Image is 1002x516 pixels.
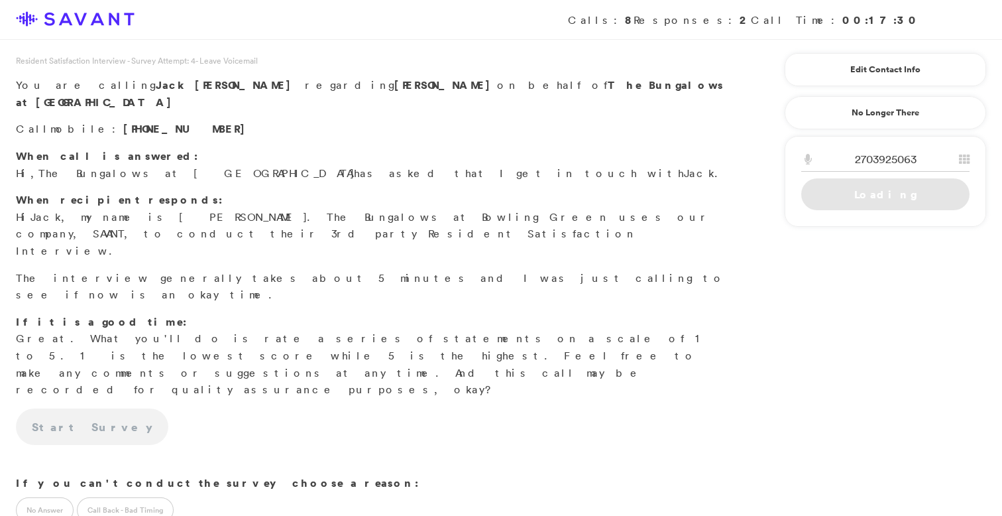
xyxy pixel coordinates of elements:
p: You are calling regarding on behalf of [16,77,734,111]
strong: The Bungalows at [GEOGRAPHIC_DATA] [16,78,724,109]
span: mobile [50,122,112,135]
p: Hi, has asked that I get in touch with . [16,148,734,182]
span: Jack [684,166,714,180]
strong: [PERSON_NAME] [394,78,497,92]
strong: 00:17:30 [842,13,920,27]
span: Resident Satisfaction Interview - Survey Attempt: 4 - Leave Voicemail [16,55,258,66]
a: No Longer There [785,96,986,129]
strong: If you can't conduct the survey choose a reason: [16,476,419,490]
a: Start Survey [16,409,168,446]
strong: If it is a good time: [16,314,187,329]
p: Great. What you'll do is rate a series of statements on a scale of 1 to 5. 1 is the lowest score ... [16,314,734,399]
p: Hi , my name is [PERSON_NAME]. The Bungalows at Bowling Green uses our company, SAVANT, to conduc... [16,192,734,259]
p: Call : [16,121,734,138]
strong: 2 [740,13,751,27]
strong: 8 [625,13,634,27]
a: Edit Contact Info [801,59,970,80]
strong: When call is answered: [16,149,198,163]
span: [PERSON_NAME] [195,78,298,92]
span: Jack [30,210,61,224]
p: The interview generally takes about 5 minutes and I was just calling to see if now is an okay time. [16,270,734,304]
span: Jack [156,78,188,92]
a: Loading [801,178,970,210]
span: The Bungalows at [GEOGRAPHIC_DATA] [38,166,354,180]
strong: When recipient responds: [16,192,223,207]
span: [PHONE_NUMBER] [123,121,252,136]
